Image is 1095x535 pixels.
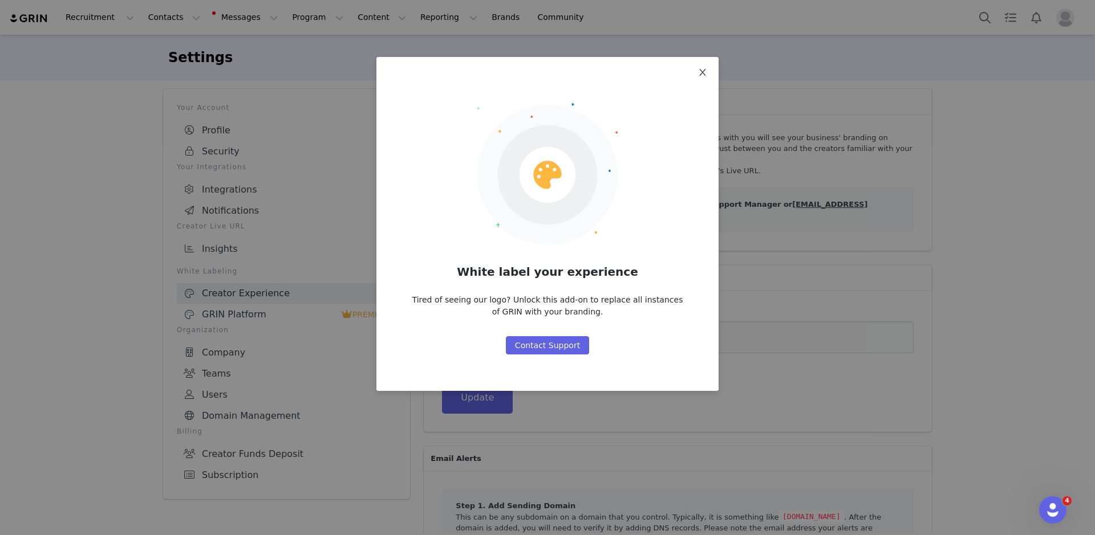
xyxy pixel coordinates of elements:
[1039,496,1066,524] iframe: Intercom live chat
[408,263,687,280] h2: White label your experience
[698,68,707,77] i: icon: close
[687,57,719,89] button: Close
[408,294,687,318] div: Tired of seeing our logo? Unlock this add-on to replace all instances of GRIN with your branding.
[1062,496,1072,505] span: 4
[506,336,589,354] button: Contact Support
